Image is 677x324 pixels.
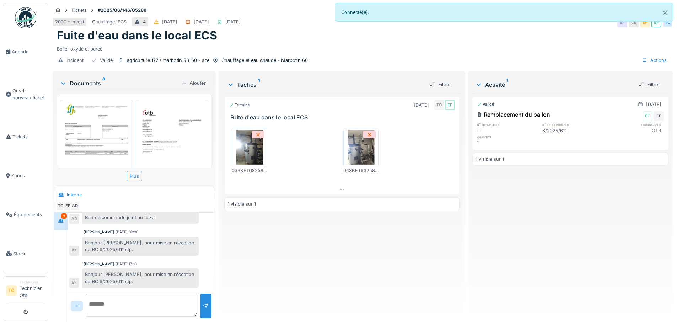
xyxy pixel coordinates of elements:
div: Chauffage, ECS [92,18,127,25]
a: Équipements [3,195,48,234]
div: Chauffage et eau chaude - Marbotin 60 [221,57,308,64]
img: y3n8un4wcm4naor5y6r7t7wvnsjb [233,130,265,165]
div: CB [629,17,639,27]
span: Ouvrir nouveau ticket [12,87,45,101]
div: Boiler oxydé et percé [57,43,668,52]
strong: #2025/06/146/05288 [95,7,149,14]
div: EF [643,111,652,121]
div: Actions [639,55,670,65]
a: Zones [3,156,48,195]
a: Stock [3,234,48,273]
div: [DATE] [225,18,241,25]
div: Validé [100,57,113,64]
div: [PERSON_NAME] [84,229,114,235]
div: EF [654,111,664,121]
div: AD [70,201,80,211]
h6: quantité [477,135,538,139]
div: TO [434,100,444,110]
span: Zones [11,172,45,179]
div: Incident [66,57,84,64]
div: EF [651,17,661,27]
div: 6/2025/611 [542,127,603,134]
div: Plus [127,171,142,181]
div: TO [663,17,673,27]
img: z2u8ollxj861ona5yaqgv0q2qw28 [138,102,207,200]
div: EF [617,17,627,27]
div: OTB [603,127,664,134]
div: [DATE] [414,102,429,108]
span: Agenda [12,48,45,55]
div: 1 visible sur 1 [227,201,256,207]
div: Filtrer [636,80,663,89]
div: Documents [60,79,178,87]
div: agriculture 177 / marbotin 58-60 - site [127,57,209,64]
span: Tickets [12,133,45,140]
div: Tickets [71,7,87,14]
div: Ajouter [178,78,209,88]
div: EF [445,100,455,110]
h6: fournisseur [603,122,664,127]
sup: 1 [258,80,260,89]
div: 2000 - Invest [55,18,84,25]
div: Remplacement du ballon [477,110,550,119]
div: Tâches [227,80,424,89]
div: EF [69,246,79,256]
div: [DATE] 17:13 [115,261,137,267]
div: Interne [67,191,82,198]
div: Activité [475,80,633,89]
div: TO [56,201,66,211]
div: EF [69,278,79,288]
a: Agenda [3,32,48,71]
div: 3 [61,213,67,219]
div: [DATE] [194,18,209,25]
sup: 8 [102,79,105,87]
div: 1 [477,139,538,146]
img: cu64dhkwvbs8kmrh081uoxohd0z4 [62,102,131,200]
img: 5060y9seyvcvqn29idbv8gi3uth4 [345,130,377,165]
img: Badge_color-CXgf-gQk.svg [15,7,36,28]
div: AD [69,214,79,224]
li: TO [6,285,17,296]
span: Équipements [14,211,45,218]
div: EF [63,201,73,211]
a: TO TechnicienTechnicien Otb [6,280,45,303]
div: Filtrer [427,80,454,89]
sup: 1 [506,80,508,89]
div: — [477,127,538,134]
div: [DATE] [646,101,661,108]
li: Technicien Otb [20,280,45,302]
div: Terminé [229,102,250,108]
div: Bon de commande joint au ticket [82,211,199,224]
button: Close [657,3,673,22]
div: [DATE] 09:30 [115,229,138,235]
div: 03SKET6325800168RESDD18072025_0954.JPEG [232,167,267,174]
a: Tickets [3,117,48,156]
div: 4 [143,18,146,25]
div: 1 visible sur 1 [475,156,504,163]
span: Stock [13,250,45,257]
div: EF [640,17,650,27]
a: Ouvrir nouveau ticket [3,71,48,117]
h6: n° de facture [477,122,538,127]
div: Bonjour [PERSON_NAME], pour mise en réception du BC 6/2025/611 stp. [82,268,199,287]
h1: Fuite d'eau dans le local ECS [57,29,217,42]
div: Connecté(e). [335,3,674,22]
div: [DATE] [162,18,177,25]
h6: n° de commande [542,122,603,127]
div: Bonjour [PERSON_NAME], pour mise en réception du BC 6/2025/611 stp. [82,237,199,256]
h3: Fuite d'eau dans le local ECS [230,114,456,121]
div: Validé [477,101,494,107]
div: [PERSON_NAME] [84,261,114,267]
div: Technicien [20,280,45,285]
div: 04SKET6325800168RESDD18072025_0954.JPEG [343,167,379,174]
